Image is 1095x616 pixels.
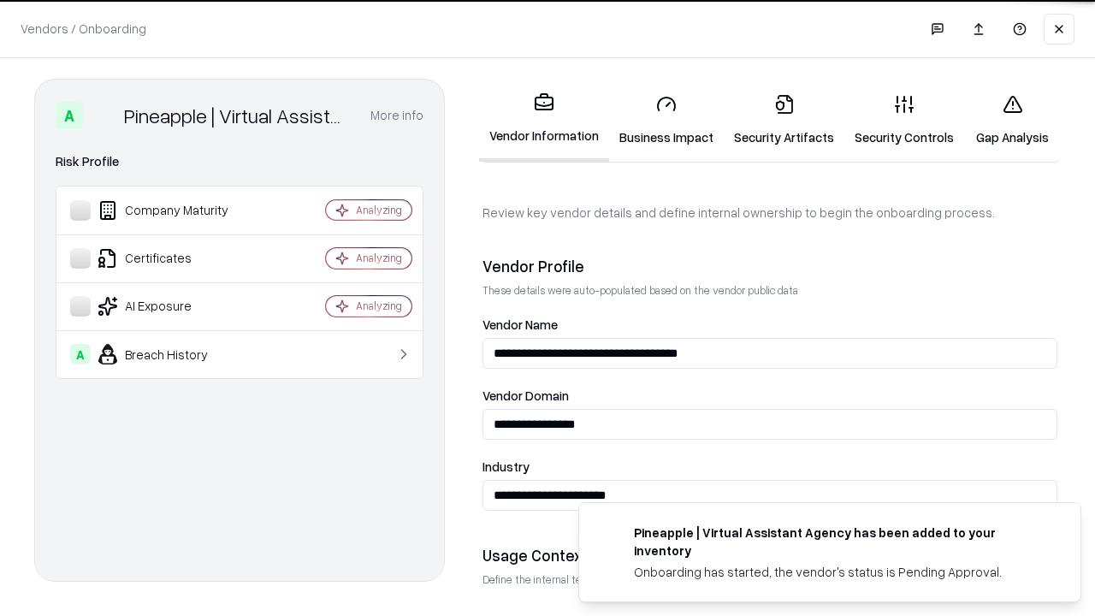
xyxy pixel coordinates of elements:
[634,524,1039,560] div: Pineapple | Virtual Assistant Agency has been added to your inventory
[634,563,1039,581] div: Onboarding has started, the vendor's status is Pending Approval.
[356,251,402,265] div: Analyzing
[482,318,1057,331] label: Vendor Name
[356,299,402,313] div: Analyzing
[90,102,117,129] img: Pineapple | Virtual Assistant Agency
[356,203,402,217] div: Analyzing
[70,344,275,364] div: Breach History
[964,80,1061,160] a: Gap Analysis
[70,296,275,317] div: AI Exposure
[70,200,275,221] div: Company Maturity
[482,572,1057,587] p: Define the internal team and reason for using this vendor. This helps assess business relevance a...
[482,204,1057,222] p: Review key vendor details and define internal ownership to begin the onboarding process.
[482,256,1057,276] div: Vendor Profile
[482,460,1057,473] label: Industry
[609,80,724,160] a: Business Impact
[21,20,146,38] p: Vendors / Onboarding
[124,102,350,129] div: Pineapple | Virtual Assistant Agency
[370,100,423,131] button: More info
[70,248,275,269] div: Certificates
[482,283,1057,298] p: These details were auto-populated based on the vendor public data
[724,80,844,160] a: Security Artifacts
[56,102,83,129] div: A
[844,80,964,160] a: Security Controls
[70,344,91,364] div: A
[482,389,1057,402] label: Vendor Domain
[482,545,1057,566] div: Usage Context
[479,79,609,162] a: Vendor Information
[56,151,423,172] div: Risk Profile
[600,524,620,544] img: trypineapple.com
